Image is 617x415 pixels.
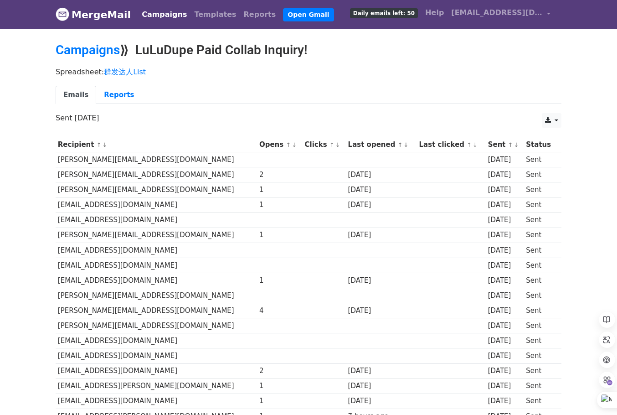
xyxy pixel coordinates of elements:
td: Sent [524,273,557,288]
a: ↓ [473,141,478,148]
td: [PERSON_NAME][EMAIL_ADDRESS][DOMAIN_NAME] [56,288,257,303]
div: Chat Widget [571,371,617,415]
td: [PERSON_NAME][EMAIL_ADDRESS][DOMAIN_NAME] [56,152,257,167]
div: [DATE] [348,230,415,240]
th: Opens [257,137,303,152]
div: [DATE] [488,245,522,256]
td: Sent [524,303,557,318]
td: Sent [524,363,557,379]
div: [DATE] [488,155,522,165]
td: [EMAIL_ADDRESS][DOMAIN_NAME] [56,258,257,273]
th: Status [524,137,557,152]
div: [DATE] [348,366,415,376]
div: 1 [259,200,300,210]
span: Daily emails left: 50 [350,8,418,18]
a: ↓ [102,141,107,148]
div: [DATE] [488,230,522,240]
div: 1 [259,381,300,391]
div: [DATE] [488,275,522,286]
div: [DATE] [348,200,415,210]
td: [PERSON_NAME][EMAIL_ADDRESS][DOMAIN_NAME] [56,303,257,318]
td: [PERSON_NAME][EMAIL_ADDRESS][DOMAIN_NAME] [56,318,257,333]
td: [EMAIL_ADDRESS][DOMAIN_NAME] [56,394,257,409]
a: ↑ [398,141,403,148]
td: [EMAIL_ADDRESS][DOMAIN_NAME] [56,213,257,228]
div: [DATE] [348,170,415,180]
p: Spreadsheet: [56,67,561,77]
div: [DATE] [488,215,522,225]
td: Sent [524,288,557,303]
a: ↓ [335,141,340,148]
td: [PERSON_NAME][EMAIL_ADDRESS][DOMAIN_NAME] [56,182,257,197]
a: Reports [96,86,142,104]
div: [DATE] [488,396,522,406]
a: ↑ [97,141,102,148]
td: Sent [524,318,557,333]
div: 4 [259,306,300,316]
a: MergeMail [56,5,131,24]
div: 1 [259,275,300,286]
td: Sent [524,258,557,273]
td: [EMAIL_ADDRESS][DOMAIN_NAME] [56,363,257,379]
div: [DATE] [488,336,522,346]
div: [DATE] [488,351,522,361]
div: [DATE] [488,185,522,195]
td: Sent [524,182,557,197]
td: [EMAIL_ADDRESS][DOMAIN_NAME] [56,243,257,258]
div: [DATE] [488,200,522,210]
a: ↓ [292,141,297,148]
td: [EMAIL_ADDRESS][DOMAIN_NAME] [56,273,257,288]
a: ↓ [514,141,519,148]
div: [DATE] [488,290,522,301]
div: [DATE] [488,366,522,376]
a: Daily emails left: 50 [346,4,422,22]
a: 群发达人List [104,67,146,76]
th: Recipient [56,137,257,152]
th: Sent [486,137,524,152]
td: Sent [524,213,557,228]
td: Sent [524,394,557,409]
div: [DATE] [488,381,522,391]
td: [PERSON_NAME][EMAIL_ADDRESS][DOMAIN_NAME] [56,228,257,243]
a: Help [422,4,447,22]
th: Last opened [346,137,417,152]
a: Reports [240,5,280,24]
a: ↑ [467,141,472,148]
img: MergeMail logo [56,7,69,21]
a: Templates [190,5,240,24]
div: 1 [259,185,300,195]
td: Sent [524,228,557,243]
a: ↑ [329,141,334,148]
div: 1 [259,230,300,240]
a: ↑ [508,141,513,148]
div: 2 [259,366,300,376]
td: [EMAIL_ADDRESS][PERSON_NAME][DOMAIN_NAME] [56,379,257,394]
td: [EMAIL_ADDRESS][DOMAIN_NAME] [56,348,257,363]
div: [DATE] [348,185,415,195]
div: [DATE] [488,306,522,316]
td: Sent [524,152,557,167]
div: [DATE] [348,275,415,286]
td: [EMAIL_ADDRESS][DOMAIN_NAME] [56,333,257,348]
div: [DATE] [348,381,415,391]
span: [EMAIL_ADDRESS][DOMAIN_NAME] [451,7,542,18]
div: [DATE] [488,321,522,331]
th: Last clicked [417,137,486,152]
a: [EMAIL_ADDRESS][DOMAIN_NAME] [447,4,554,25]
div: 2 [259,170,300,180]
a: Emails [56,86,96,104]
div: [DATE] [348,306,415,316]
td: Sent [524,197,557,213]
td: [PERSON_NAME][EMAIL_ADDRESS][DOMAIN_NAME] [56,167,257,182]
p: Sent [DATE] [56,113,561,123]
a: Campaigns [138,5,190,24]
a: ↓ [403,141,408,148]
th: Clicks [303,137,346,152]
div: [DATE] [348,396,415,406]
td: Sent [524,379,557,394]
div: 1 [259,396,300,406]
td: [EMAIL_ADDRESS][DOMAIN_NAME] [56,197,257,213]
td: Sent [524,243,557,258]
h2: ⟫ LuLuDupe Paid Collab Inquiry! [56,42,561,58]
td: Sent [524,167,557,182]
